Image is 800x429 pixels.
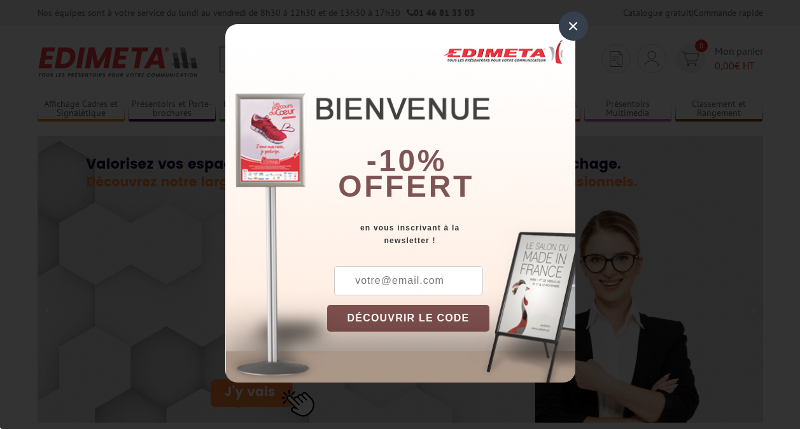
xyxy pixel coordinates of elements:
[367,144,447,178] b: -10%
[327,222,575,247] div: en vous inscrivant à la newsletter !
[334,266,483,295] input: votre@email.com
[327,305,490,332] button: DÉCOUVRIR LE CODE
[338,169,474,203] font: offert
[559,11,588,41] div: ×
